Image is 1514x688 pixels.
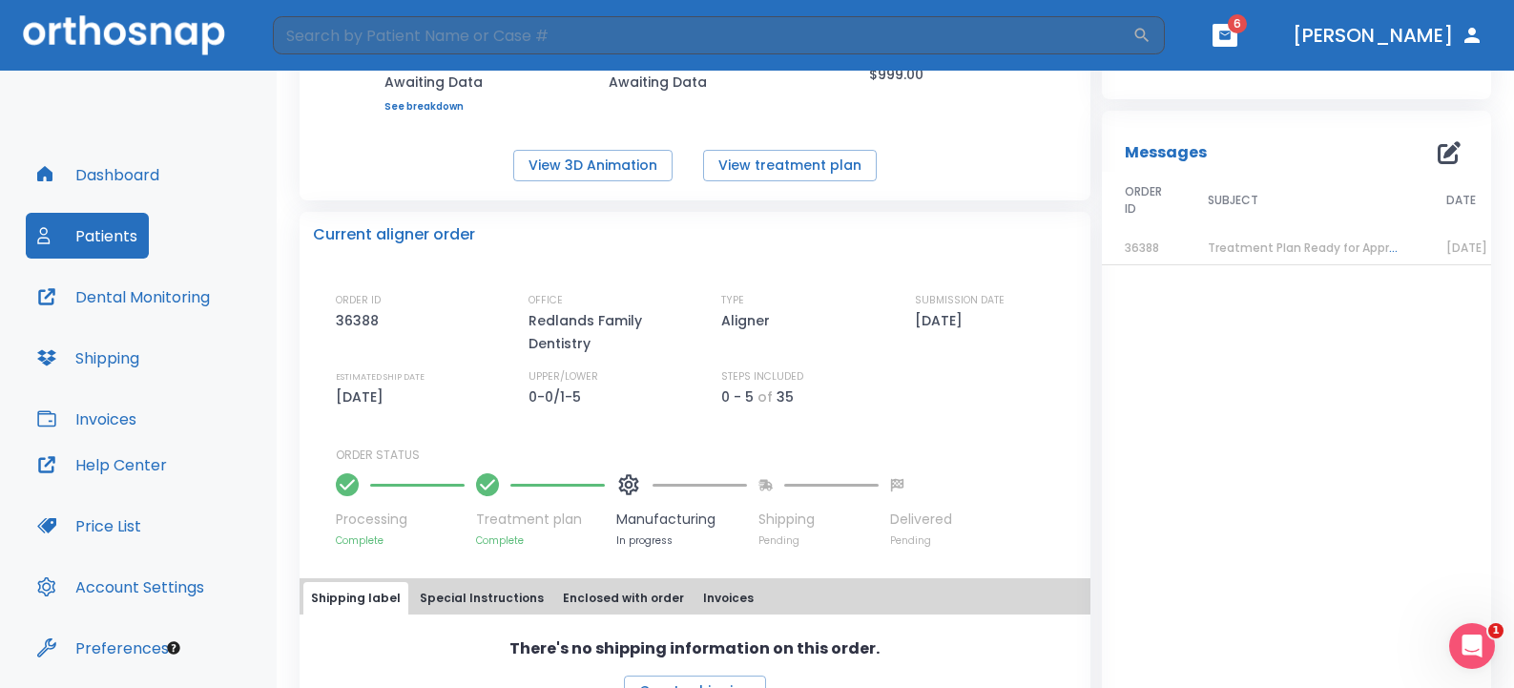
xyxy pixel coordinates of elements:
[555,582,692,615] button: Enclosed with order
[758,510,879,530] p: Shipping
[336,533,465,548] p: Complete
[616,533,747,548] p: In progress
[1449,623,1495,669] iframe: Intercom live chat
[721,292,744,309] p: TYPE
[915,292,1005,309] p: SUBMISSION DATE
[1125,141,1207,164] p: Messages
[336,292,381,309] p: ORDER ID
[23,15,225,54] img: Orthosnap
[1285,18,1491,52] button: [PERSON_NAME]
[777,386,794,408] p: 35
[476,533,605,548] p: Complete
[26,152,171,198] button: Dashboard
[695,582,761,615] button: Invoices
[721,386,754,408] p: 0 - 5
[336,386,390,408] p: [DATE]
[26,625,180,671] button: Preferences
[165,639,182,657] div: Tooltip anchor
[412,582,551,615] button: Special Instructions
[609,71,780,94] p: Awaiting Data
[915,309,969,332] p: [DATE]
[1446,240,1487,256] span: [DATE]
[1208,240,1418,256] span: Treatment Plan Ready for Approval!
[384,101,485,113] a: See breakdown
[721,309,777,332] p: Aligner
[509,637,880,660] p: There's no shipping information on this order.
[1446,192,1476,209] span: DATE
[336,447,1077,464] p: ORDER STATUS
[1125,240,1159,256] span: 36388
[1125,183,1162,218] span: ORDER ID
[303,582,408,615] button: Shipping label
[529,386,588,408] p: 0-0/1-5
[26,564,216,610] button: Account Settings
[758,533,879,548] p: Pending
[890,533,952,548] p: Pending
[26,213,149,259] button: Patients
[26,335,151,381] button: Shipping
[869,63,923,86] p: $999.00
[336,368,425,386] p: ESTIMATED SHIP DATE
[529,368,598,386] p: UPPER/LOWER
[26,442,178,488] button: Help Center
[1208,192,1258,209] span: SUBJECT
[616,510,747,530] p: Manufacturing
[703,150,877,181] button: View treatment plan
[1488,623,1504,638] span: 1
[313,223,475,246] p: Current aligner order
[890,510,952,530] p: Delivered
[529,309,691,355] p: Redlands Family Dentistry
[529,292,563,309] p: OFFICE
[273,16,1132,54] input: Search by Patient Name or Case #
[26,396,148,442] button: Invoices
[721,368,803,386] p: STEPS INCLUDED
[26,503,153,549] button: Price List
[384,71,485,94] p: Awaiting Data
[26,274,221,320] button: Dental Monitoring
[336,510,465,530] p: Processing
[513,150,673,181] button: View 3D Animation
[303,582,1087,615] div: tabs
[336,309,385,332] p: 36388
[1228,14,1247,33] span: 6
[757,386,773,408] p: of
[476,510,605,530] p: Treatment plan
